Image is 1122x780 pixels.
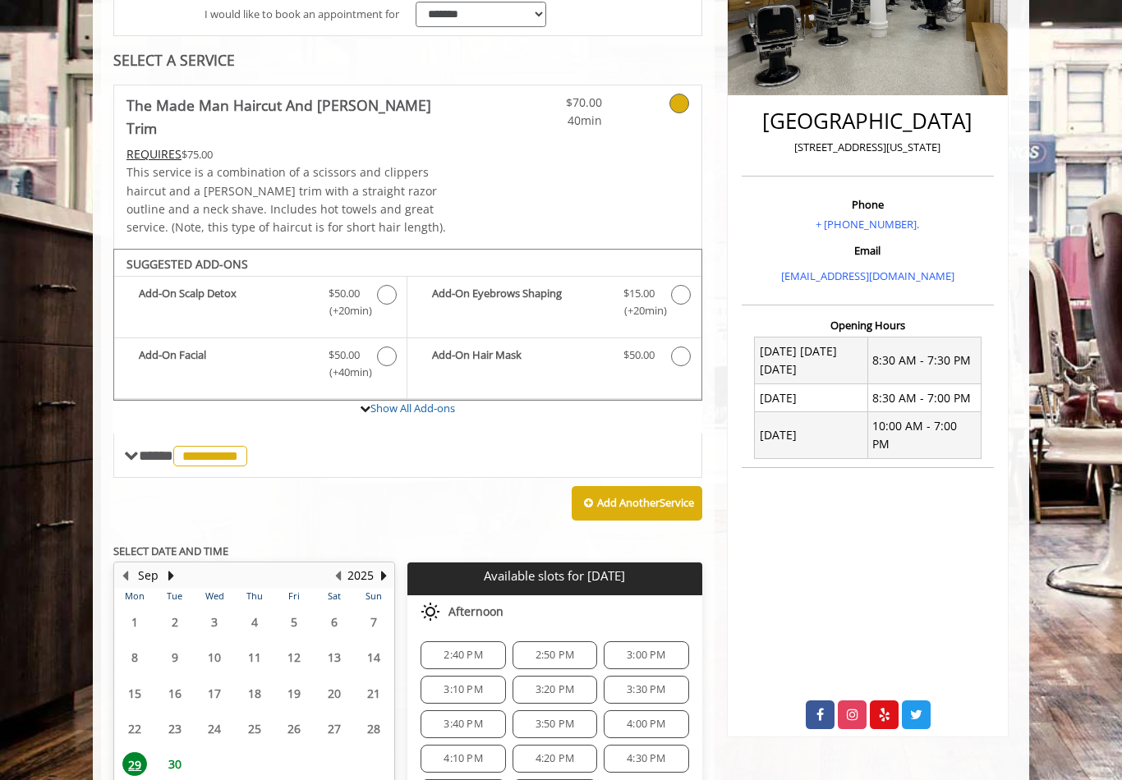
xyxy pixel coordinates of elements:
span: 3:00 PM [627,649,665,662]
b: SELECT DATE AND TIME [113,544,228,558]
span: $15.00 [623,285,655,302]
span: 4:30 PM [627,752,665,765]
td: 10:00 AM - 7:00 PM [867,412,981,459]
th: Sun [354,588,394,604]
span: 3:40 PM [444,718,482,731]
button: Previous Year [331,567,344,585]
b: Add-On Eyebrows Shaping [432,285,606,319]
span: 4:10 PM [444,752,482,765]
span: 4:20 PM [536,752,574,765]
span: 3:10 PM [444,683,482,696]
label: Add-On Facial [122,346,398,385]
th: Wed [195,588,234,604]
th: Tue [154,588,194,604]
td: 8:30 AM - 7:30 PM [867,337,981,384]
b: The Made Man Haircut And [PERSON_NAME] Trim [126,94,457,140]
span: 2:40 PM [444,649,482,662]
div: 2:50 PM [513,641,597,669]
span: 3:50 PM [536,718,574,731]
h3: Opening Hours [742,319,994,331]
span: Afternoon [448,605,504,618]
p: This service is a combination of a scissors and clippers haircut and a [PERSON_NAME] trim with a ... [126,163,457,237]
div: 3:20 PM [513,676,597,704]
div: 3:00 PM [604,641,688,669]
button: Sep [138,567,159,585]
div: 2:40 PM [421,641,505,669]
th: Fri [274,588,314,604]
span: $50.00 [623,346,655,364]
span: (+40min ) [320,364,369,381]
div: The Made Man Haircut And Beard Trim Add-onS [113,249,702,401]
h2: [GEOGRAPHIC_DATA] [746,109,990,133]
p: [STREET_ADDRESS][US_STATE] [746,139,990,156]
span: I would like to book an appointment for [205,6,399,23]
button: 2025 [347,567,374,585]
td: [DATE] [DATE] [DATE] [755,337,868,384]
label: Add-On Scalp Detox [122,285,398,323]
b: Add-On Scalp Detox [139,285,312,319]
div: 4:20 PM [513,745,597,773]
a: [EMAIL_ADDRESS][DOMAIN_NAME] [781,268,954,283]
div: 4:10 PM [421,745,505,773]
b: Add-On Hair Mask [432,346,606,366]
span: 2:50 PM [536,649,574,662]
b: Add Another Service [597,495,694,510]
button: Next Year [377,567,390,585]
h3: Email [746,245,990,256]
td: 8:30 AM - 7:00 PM [867,384,981,412]
div: 3:50 PM [513,710,597,738]
div: 3:30 PM [604,676,688,704]
a: Show All Add-ons [370,401,455,415]
div: SELECT A SERVICE [113,53,702,68]
label: Add-On Hair Mask [416,346,692,370]
span: 3:20 PM [536,683,574,696]
b: Add-On Facial [139,346,312,381]
td: [DATE] [755,412,868,459]
th: Thu [234,588,274,604]
img: afternoon slots [421,602,440,622]
th: Mon [115,588,154,604]
div: 4:30 PM [604,745,688,773]
td: [DATE] [755,384,868,412]
th: Sat [314,588,353,604]
span: 4:00 PM [627,718,665,731]
b: SUGGESTED ADD-ONS [126,256,248,272]
button: Previous Month [118,567,131,585]
span: This service needs some Advance to be paid before we block your appointment [126,146,182,162]
p: Available slots for [DATE] [414,569,695,583]
div: 3:10 PM [421,676,505,704]
button: Add AnotherService [572,486,702,521]
span: 3:30 PM [627,683,665,696]
span: $70.00 [505,94,602,112]
span: 40min [505,112,602,130]
span: 29 [122,752,147,776]
h3: Phone [746,199,990,210]
div: $75.00 [126,145,457,163]
span: (+20min ) [614,302,663,319]
a: + [PHONE_NUMBER]. [816,217,919,232]
span: (+20min ) [320,302,369,319]
div: 3:40 PM [421,710,505,738]
button: Next Month [164,567,177,585]
span: 30 [163,752,187,776]
label: Add-On Eyebrows Shaping [416,285,692,323]
span: $50.00 [329,346,360,364]
div: 4:00 PM [604,710,688,738]
span: $50.00 [329,285,360,302]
